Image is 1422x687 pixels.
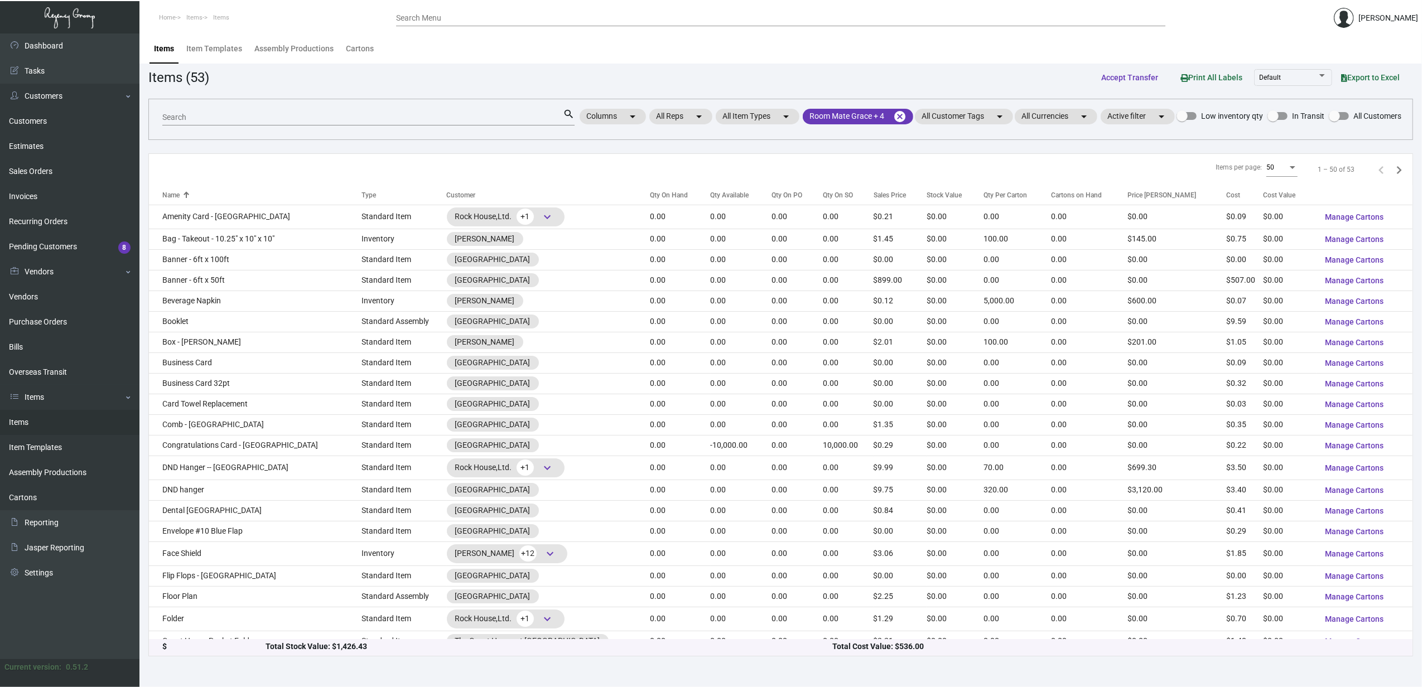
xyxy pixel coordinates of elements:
td: 0.00 [711,311,772,332]
button: Manage Cartons [1317,609,1393,629]
td: $0.00 [1263,249,1317,270]
td: $600.00 [1127,291,1226,311]
td: Beverage Napkin [149,291,361,311]
td: $0.32 [1226,373,1262,394]
div: Price [PERSON_NAME] [1127,190,1226,200]
td: 0.00 [650,229,710,249]
td: $0.00 [1263,414,1317,435]
div: Qty Available [711,190,772,200]
span: Manage Cartons [1325,235,1384,244]
td: Box - [PERSON_NAME] [149,332,361,352]
td: 0.00 [711,394,772,414]
span: Items [213,14,229,21]
td: 0.00 [1051,373,1127,394]
td: $0.00 [1127,435,1226,456]
div: Items [154,43,174,55]
mat-icon: arrow_drop_down [692,110,706,123]
td: Standard Item [361,435,446,456]
td: $0.00 [1263,456,1317,480]
div: Qty On SO [823,190,853,200]
td: 0.00 [772,414,823,435]
button: Manage Cartons [1317,501,1393,521]
td: 0.00 [823,332,874,352]
div: Qty On SO [823,190,874,200]
td: Standard Item [361,352,446,373]
td: 70.00 [984,456,1051,480]
td: 0.00 [984,394,1051,414]
div: Qty On PO [772,190,823,200]
td: 0.00 [1051,352,1127,373]
td: 0.00 [823,456,874,480]
td: DND hanger [149,480,361,500]
div: Item Templates [186,43,242,55]
td: $0.00 [1226,249,1262,270]
td: 0.00 [1051,394,1127,414]
td: $1.45 [874,229,927,249]
span: Manage Cartons [1325,276,1384,285]
td: 0.00 [772,291,823,311]
td: $0.00 [1263,291,1317,311]
button: Print All Labels [1172,67,1251,88]
div: Type [361,190,376,200]
td: $9.59 [1226,311,1262,332]
button: Manage Cartons [1317,631,1393,651]
span: Default [1259,74,1281,81]
div: [GEOGRAPHIC_DATA] [455,357,531,369]
span: Manage Cartons [1325,338,1384,347]
span: +1 [517,209,534,225]
td: $0.00 [1263,311,1317,332]
button: Manage Cartons [1317,458,1393,478]
td: 0.00 [823,270,874,291]
td: $145.00 [1127,229,1226,249]
div: [GEOGRAPHIC_DATA] [455,378,531,389]
span: Manage Cartons [1325,592,1384,601]
td: $0.00 [927,291,984,311]
div: Sales Price [874,190,906,200]
td: $0.35 [1226,414,1262,435]
td: 0.00 [823,229,874,249]
td: Comb - [GEOGRAPHIC_DATA] [149,414,361,435]
mat-select: Items per page: [1266,164,1298,172]
td: $0.00 [927,270,984,291]
td: 0.00 [772,249,823,270]
mat-icon: cancel [893,110,907,123]
td: 0.00 [711,414,772,435]
td: $0.00 [927,352,984,373]
div: Stock Value [927,190,962,200]
td: $1.05 [1226,332,1262,352]
td: 0.00 [650,456,710,480]
td: $699.30 [1127,456,1226,480]
div: Cost Value [1263,190,1295,200]
td: 0.00 [823,291,874,311]
td: 0.00 [650,205,710,229]
td: $0.00 [874,352,927,373]
td: $0.00 [927,373,984,394]
span: Manage Cartons [1325,549,1384,558]
td: Congratulations Card - [GEOGRAPHIC_DATA] [149,435,361,456]
td: 5,000.00 [984,291,1051,311]
span: Manage Cartons [1325,572,1384,580]
td: 0.00 [823,373,874,394]
div: Qty On Hand [650,190,710,200]
td: $0.29 [874,435,927,456]
td: 0.00 [711,229,772,249]
td: 0.00 [984,249,1051,270]
td: 0.00 [772,394,823,414]
td: 0.00 [823,205,874,229]
span: Print All Labels [1180,73,1242,82]
td: 0.00 [984,352,1051,373]
div: Name [162,190,180,200]
td: 0.00 [772,311,823,332]
td: DND Hanger -- [GEOGRAPHIC_DATA] [149,456,361,480]
button: Manage Cartons [1317,353,1393,373]
span: Manage Cartons [1325,420,1384,429]
td: 0.00 [650,291,710,311]
div: Items per page: [1216,162,1262,172]
td: $0.22 [1226,435,1262,456]
mat-icon: arrow_drop_down [993,110,1006,123]
span: Manage Cartons [1325,379,1384,388]
td: $0.00 [1127,311,1226,332]
div: Qty On Hand [650,190,688,200]
td: 0.00 [650,332,710,352]
td: $0.00 [874,394,927,414]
